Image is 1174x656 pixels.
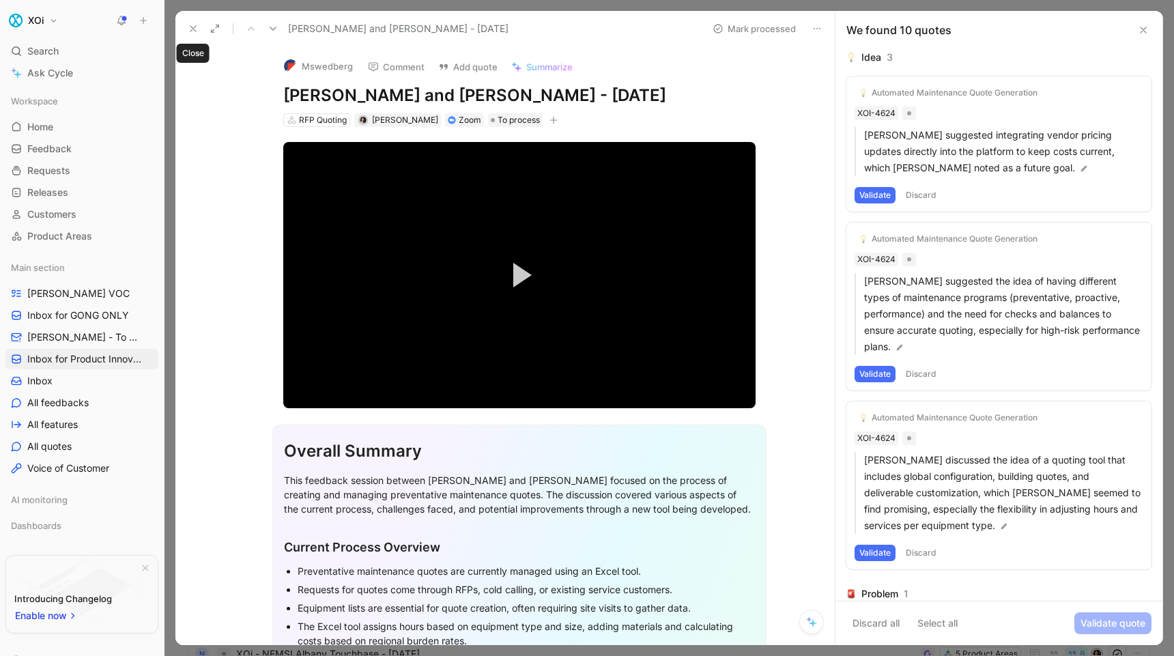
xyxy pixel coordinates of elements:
[864,452,1143,534] p: [PERSON_NAME] discussed the idea of a quoting tool that includes global configuration, building q...
[27,352,145,366] span: Inbox for Product Innovation Product Area
[846,22,951,38] div: We found 10 quotes
[855,187,896,203] button: Validate
[284,473,755,516] div: This feedback session between [PERSON_NAME] and [PERSON_NAME] focused on the process of creating ...
[706,19,802,38] button: Mark processed
[901,366,941,382] button: Discard
[298,564,755,578] div: Preventative maintenance quotes are currently managed using an Excel tool.
[11,94,58,108] span: Workspace
[299,113,347,127] div: RFP Quoting
[27,186,68,199] span: Releases
[5,257,158,278] div: Main section
[864,273,1143,355] p: [PERSON_NAME] suggested the idea of having different types of maintenance programs (preventative,...
[18,556,146,625] img: bg-BLZuj68n.svg
[855,231,1042,247] button: 💡Automated Maintenance Quote Generation
[488,113,543,127] div: To process
[1079,164,1089,173] img: pen.svg
[5,515,158,536] div: Dashboards
[887,49,893,66] div: 3
[5,117,158,137] a: Home
[498,113,540,127] span: To process
[861,586,898,602] div: Problem
[861,49,881,66] div: Idea
[5,371,158,391] a: Inbox
[27,418,78,431] span: All features
[459,113,481,127] div: Zoom
[177,44,210,63] div: Close
[288,20,509,37] span: [PERSON_NAME] and [PERSON_NAME] - [DATE]
[846,589,856,599] img: 🚨
[27,229,92,243] span: Product Areas
[5,139,158,159] a: Feedback
[5,257,158,479] div: Main section[PERSON_NAME] VOCInbox for GONG ONLY[PERSON_NAME] - To ProcessInbox for Product Innov...
[5,182,158,203] a: Releases
[27,461,109,475] span: Voice of Customer
[5,226,158,246] a: Product Areas
[27,164,70,177] span: Requests
[859,414,868,422] img: 💡
[5,489,158,510] div: AI monitoring
[27,330,141,344] span: [PERSON_NAME] - To Process
[284,439,755,464] div: Overall Summary
[872,412,1037,423] div: Automated Maintenance Quote Generation
[9,14,23,27] img: XOi
[846,612,906,634] button: Discard all
[846,53,856,62] img: 💡
[298,601,755,615] div: Equipment lists are essential for quote creation, often requiring site visits to gather data.
[999,522,1009,531] img: pen.svg
[298,582,755,597] div: Requests for quotes come through RFPs, cold calling, or existing service customers.
[1074,612,1151,634] button: Validate quote
[5,349,158,369] a: Inbox for Product Innovation Product Area
[14,607,78,625] button: Enable now
[911,612,964,634] button: Select all
[28,14,44,27] h1: XOi
[5,283,158,304] a: [PERSON_NAME] VOC
[284,59,298,73] img: logo
[859,89,868,97] img: 💡
[901,545,941,561] button: Discard
[872,233,1037,244] div: Automated Maintenance Quote Generation
[5,436,158,457] a: All quotes
[489,244,550,306] button: Play Video
[27,374,53,388] span: Inbox
[27,208,76,221] span: Customers
[432,57,504,76] button: Add quote
[27,142,72,156] span: Feedback
[855,410,1042,426] button: 💡Automated Maintenance Quote Generation
[526,61,573,73] span: Summarize
[5,305,158,326] a: Inbox for GONG ONLY
[14,590,112,607] div: Introducing Changelog
[5,515,158,540] div: Dashboards
[11,493,68,507] span: AI monitoring
[11,519,61,532] span: Dashboards
[895,343,904,352] img: pen.svg
[901,187,941,203] button: Discard
[855,545,896,561] button: Validate
[859,235,868,243] img: 💡
[904,586,908,602] div: 1
[278,56,359,76] button: logoMswedberg
[872,87,1037,98] div: Automated Maintenance Quote Generation
[15,608,68,624] span: Enable now
[283,85,756,106] h1: [PERSON_NAME] and [PERSON_NAME] - [DATE]
[5,63,158,83] a: Ask Cycle
[505,57,579,76] button: Summarize
[283,142,756,408] div: Video Player
[5,489,158,514] div: AI monitoring
[27,43,59,59] span: Search
[5,91,158,111] div: Workspace
[298,619,755,648] div: The Excel tool assigns hours based on equipment type and size, adding materials and calculating c...
[5,414,158,435] a: All features
[5,204,158,225] a: Customers
[5,160,158,181] a: Requests
[5,11,61,30] button: XOiXOi
[372,115,438,125] span: [PERSON_NAME]
[27,440,72,453] span: All quotes
[5,327,158,347] a: [PERSON_NAME] - To Process
[359,117,367,124] img: avatar
[362,57,431,76] button: Comment
[27,287,130,300] span: [PERSON_NAME] VOC
[855,366,896,382] button: Validate
[284,538,755,556] div: Current Process Overview
[5,41,158,61] div: Search
[27,309,129,322] span: Inbox for GONG ONLY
